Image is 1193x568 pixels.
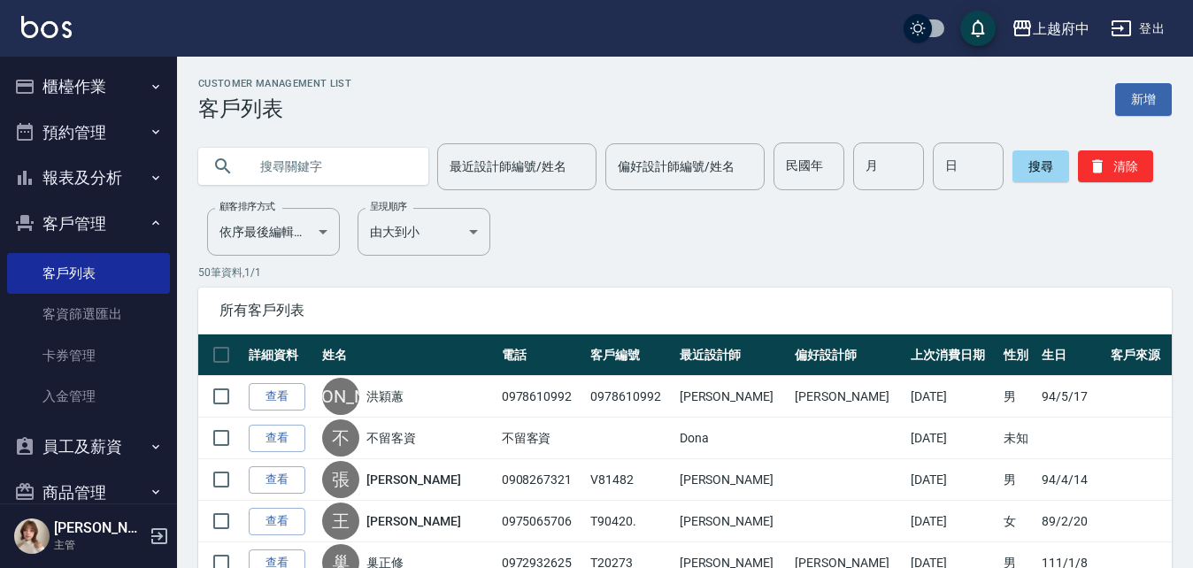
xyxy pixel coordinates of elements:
td: 女 [999,501,1037,542]
div: 王 [322,503,359,540]
td: [PERSON_NAME] [675,376,791,418]
th: 生日 [1037,334,1106,376]
input: 搜尋關鍵字 [248,142,414,190]
th: 姓名 [318,334,497,376]
button: 搜尋 [1012,150,1069,182]
td: [DATE] [906,376,999,418]
td: 89/2/20 [1037,501,1106,542]
a: [PERSON_NAME] [366,512,460,530]
th: 最近設計師 [675,334,791,376]
div: 依序最後編輯時間 [207,208,340,256]
a: 不留客資 [366,429,416,447]
td: 94/4/14 [1037,459,1106,501]
button: 員工及薪資 [7,424,170,470]
td: 不留客資 [497,418,587,459]
img: Person [14,518,50,554]
td: [PERSON_NAME] [790,376,906,418]
th: 性別 [999,334,1037,376]
th: 詳細資料 [244,334,318,376]
p: 50 筆資料, 1 / 1 [198,265,1172,280]
button: 櫃檯作業 [7,64,170,110]
span: 所有客戶列表 [219,302,1151,319]
button: 客戶管理 [7,201,170,247]
button: 登出 [1104,12,1172,45]
td: Dona [675,418,791,459]
td: 未知 [999,418,1037,459]
button: 上越府中 [1004,11,1097,47]
p: 主管 [54,537,144,553]
button: 商品管理 [7,470,170,516]
td: 94/5/17 [1037,376,1106,418]
div: 由大到小 [358,208,490,256]
td: 0978610992 [497,376,587,418]
a: 查看 [249,425,305,452]
img: Logo [21,16,72,38]
a: 新增 [1115,83,1172,116]
td: 0908267321 [497,459,587,501]
th: 客戶編號 [586,334,675,376]
a: 洪穎蕙 [366,388,404,405]
label: 顧客排序方式 [219,200,275,213]
a: 卡券管理 [7,335,170,376]
a: 查看 [249,466,305,494]
div: 上越府中 [1033,18,1089,40]
td: [PERSON_NAME] [675,459,791,501]
a: 客戶列表 [7,253,170,294]
h3: 客戶列表 [198,96,351,121]
td: [DATE] [906,418,999,459]
td: 男 [999,376,1037,418]
a: [PERSON_NAME] [366,471,460,488]
a: 查看 [249,383,305,411]
button: 預約管理 [7,110,170,156]
h2: Customer Management List [198,78,351,89]
td: 0975065706 [497,501,587,542]
td: V81482 [586,459,675,501]
div: 不 [322,419,359,457]
div: 張 [322,461,359,498]
td: [DATE] [906,459,999,501]
label: 呈現順序 [370,200,407,213]
button: 清除 [1078,150,1153,182]
th: 客戶來源 [1106,334,1172,376]
td: 0978610992 [586,376,675,418]
h5: [PERSON_NAME] [54,519,144,537]
th: 電話 [497,334,587,376]
th: 偏好設計師 [790,334,906,376]
div: [PERSON_NAME] [322,378,359,415]
th: 上次消費日期 [906,334,999,376]
a: 查看 [249,508,305,535]
td: [DATE] [906,501,999,542]
td: T90420. [586,501,675,542]
a: 入金管理 [7,376,170,417]
a: 客資篩選匯出 [7,294,170,334]
button: 報表及分析 [7,155,170,201]
td: 男 [999,459,1037,501]
button: save [960,11,996,46]
td: [PERSON_NAME] [675,501,791,542]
